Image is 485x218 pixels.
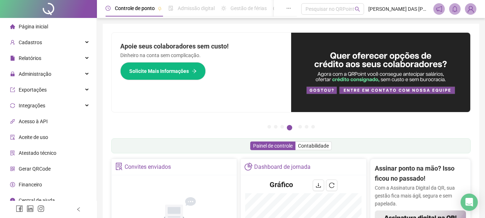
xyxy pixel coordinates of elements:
div: Open Intercom Messenger [461,194,478,211]
button: 3 [280,125,284,129]
span: instagram [37,205,45,212]
p: Dinheiro na conta sem complicação. [120,51,283,59]
span: Relatórios [19,55,41,61]
span: reload [329,182,335,188]
span: Cadastros [19,40,42,45]
span: clock-circle [106,6,111,11]
span: facebook [16,205,23,212]
span: pushpin [158,6,162,11]
span: audit [10,135,15,140]
span: pie-chart [244,163,252,170]
span: file-done [168,6,173,11]
img: 88193 [465,4,476,14]
span: search [355,6,360,12]
span: solution [115,163,123,170]
button: 5 [298,125,302,129]
span: Administração [19,71,51,77]
button: 1 [267,125,271,129]
button: 4 [287,125,292,130]
span: arrow-right [192,69,197,74]
span: Central de ajuda [19,198,55,203]
span: linkedin [27,205,34,212]
span: Integrações [19,103,45,108]
span: export [10,87,15,92]
span: Exportações [19,87,47,93]
button: Solicite Mais Informações [120,62,206,80]
span: left [76,207,81,212]
button: 7 [311,125,315,129]
span: dollar [10,182,15,187]
h2: Apoie seus colaboradores sem custo! [120,41,283,51]
span: Admissão digital [178,5,215,11]
span: Acesso à API [19,119,48,124]
span: bell [452,6,458,12]
span: notification [436,6,442,12]
span: Painel de controle [253,143,293,149]
button: 2 [274,125,278,129]
span: Solicite Mais Informações [129,67,189,75]
span: info-circle [10,198,15,203]
span: home [10,24,15,29]
span: Aceite de uso [19,134,48,140]
span: ellipsis [286,6,291,11]
span: Gestão de férias [230,5,267,11]
span: [PERSON_NAME] DAS [PERSON_NAME] COMERCIAL [368,5,429,13]
span: lock [10,71,15,76]
span: sun [221,6,226,11]
div: Dashboard de jornada [254,161,311,173]
span: api [10,119,15,124]
span: solution [10,150,15,156]
h2: Assinar ponto na mão? Isso ficou no passado! [375,163,466,184]
button: 6 [305,125,308,129]
span: Controle de ponto [115,5,155,11]
span: dashboard [273,6,278,11]
span: Contabilidade [298,143,329,149]
span: sync [10,103,15,108]
span: Página inicial [19,24,48,29]
img: banner%2Fa8ee1423-cce5-4ffa-a127-5a2d429cc7d8.png [291,33,471,112]
span: qrcode [10,166,15,171]
p: Com a Assinatura Digital da QR, sua gestão fica mais ágil, segura e sem papelada. [375,184,466,208]
span: download [316,182,321,188]
span: Financeiro [19,182,42,187]
span: user-add [10,40,15,45]
span: file [10,56,15,61]
div: Convites enviados [125,161,171,173]
span: Atestado técnico [19,150,56,156]
h4: Gráfico [270,180,293,190]
span: Gerar QRCode [19,166,51,172]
